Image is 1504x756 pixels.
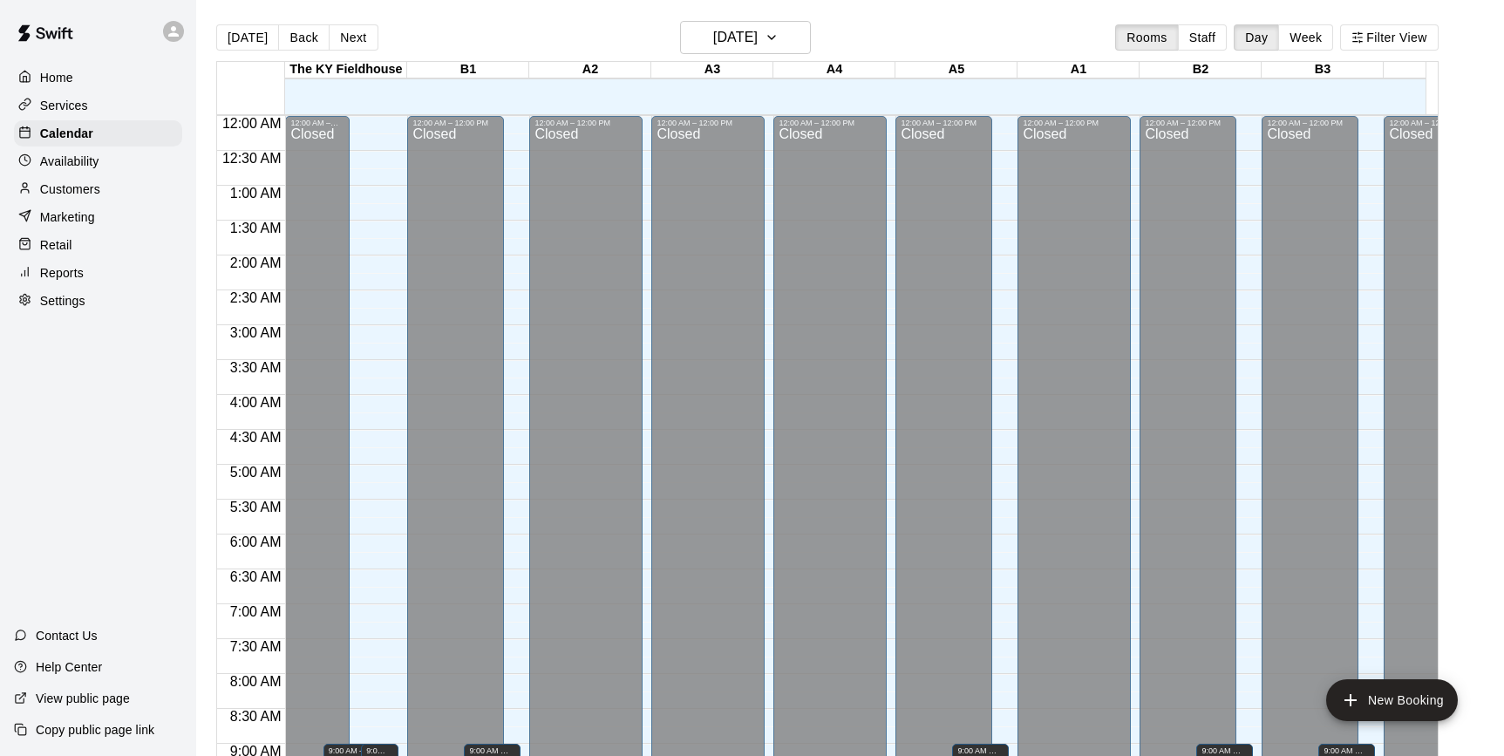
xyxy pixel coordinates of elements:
[290,119,344,127] div: 12:00 AM – 12:00 PM
[226,535,286,549] span: 6:00 AM
[40,292,85,310] p: Settings
[14,92,182,119] a: Services
[534,119,637,127] div: 12:00 AM – 12:00 PM
[278,24,330,51] button: Back
[366,746,393,755] div: 9:00 AM – 7:00 PM
[1017,62,1140,78] div: A1
[285,62,407,78] div: The KY Fieldhouse
[1201,746,1248,755] div: 9:00 AM – 11:30 PM
[895,62,1017,78] div: A5
[216,24,279,51] button: [DATE]
[36,721,154,739] p: Copy public page link
[773,62,895,78] div: A4
[1115,24,1178,51] button: Rooms
[226,186,286,201] span: 1:00 AM
[218,151,286,166] span: 12:30 AM
[1278,24,1333,51] button: Week
[14,120,182,146] a: Calendar
[469,746,515,755] div: 9:00 AM – 11:30 PM
[226,465,286,480] span: 5:00 AM
[226,290,286,305] span: 2:30 AM
[901,119,987,127] div: 12:00 AM – 12:00 PM
[1023,119,1126,127] div: 12:00 AM – 12:00 PM
[40,180,100,198] p: Customers
[14,148,182,174] a: Availability
[40,264,84,282] p: Reports
[412,119,499,127] div: 12:00 AM – 12:00 PM
[1234,24,1279,51] button: Day
[14,204,182,230] a: Marketing
[226,360,286,375] span: 3:30 AM
[14,288,182,314] a: Settings
[226,674,286,689] span: 8:00 AM
[14,65,182,91] a: Home
[40,69,73,86] p: Home
[329,24,378,51] button: Next
[14,232,182,258] a: Retail
[226,395,286,410] span: 4:00 AM
[36,690,130,707] p: View public page
[1389,119,1475,127] div: 12:00 AM – 12:00 PM
[713,25,758,50] h6: [DATE]
[226,325,286,340] span: 3:00 AM
[36,658,102,676] p: Help Center
[14,176,182,202] a: Customers
[529,62,651,78] div: A2
[226,500,286,514] span: 5:30 AM
[40,97,88,114] p: Services
[957,746,1004,755] div: 9:00 AM – 7:00 PM
[226,639,286,654] span: 7:30 AM
[226,430,286,445] span: 4:30 AM
[1262,62,1384,78] div: B3
[657,119,759,127] div: 12:00 AM – 12:00 PM
[14,260,182,286] a: Reports
[226,569,286,584] span: 6:30 AM
[226,709,286,724] span: 8:30 AM
[1178,24,1228,51] button: Staff
[407,62,529,78] div: B1
[1326,679,1458,721] button: add
[651,62,773,78] div: A3
[226,221,286,235] span: 1:30 AM
[779,119,881,127] div: 12:00 AM – 12:00 PM
[40,236,72,254] p: Retail
[40,208,95,226] p: Marketing
[1145,119,1231,127] div: 12:00 AM – 12:00 PM
[40,125,93,142] p: Calendar
[1140,62,1262,78] div: B2
[218,116,286,131] span: 12:00 AM
[1340,24,1438,51] button: Filter View
[1324,746,1370,755] div: 9:00 AM – 11:30 PM
[226,604,286,619] span: 7:00 AM
[329,746,383,755] div: 9:00 AM – 11:30 PM
[36,627,98,644] p: Contact Us
[226,255,286,270] span: 2:00 AM
[680,21,811,54] button: [DATE]
[40,153,99,170] p: Availability
[1267,119,1353,127] div: 12:00 AM – 12:00 PM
